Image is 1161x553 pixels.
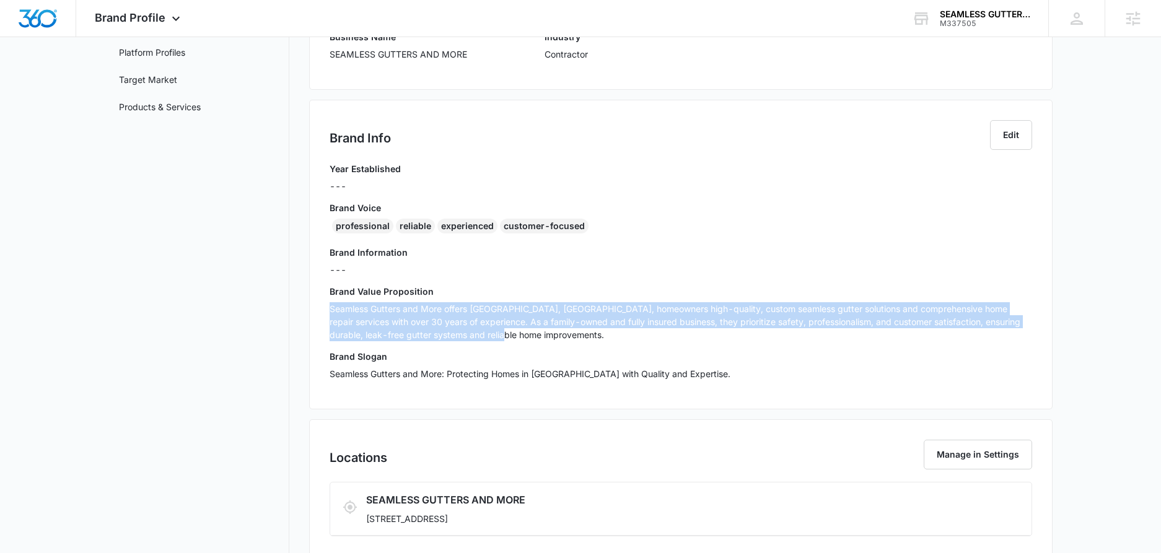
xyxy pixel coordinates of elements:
a: Platform Profiles [119,46,185,59]
h2: Brand Info [330,129,391,147]
h3: SEAMLESS GUTTERS AND MORE [366,492,880,507]
div: account id [940,19,1030,28]
a: Products & Services [119,100,201,113]
div: reliable [396,219,435,233]
h3: Year Established [330,162,401,175]
div: experienced [437,219,497,233]
p: Seamless Gutters and More offers [GEOGRAPHIC_DATA], [GEOGRAPHIC_DATA], homeowners high-quality, c... [330,302,1032,341]
p: --- [330,263,1032,276]
h2: Locations [330,448,387,467]
h3: Brand Value Proposition [330,285,1032,298]
p: [STREET_ADDRESS] [366,512,880,525]
h3: Brand Voice [330,201,1032,214]
button: Manage in Settings [924,440,1032,469]
div: professional [332,219,393,233]
p: --- [330,180,401,193]
button: Edit [990,120,1032,150]
h3: Brand Slogan [330,350,1032,363]
p: Seamless Gutters and More: Protecting Homes in [GEOGRAPHIC_DATA] with Quality and Expertise. [330,367,1032,380]
div: customer-focused [500,219,589,233]
p: Contractor [545,48,588,61]
h3: Brand Information [330,246,1032,259]
div: account name [940,9,1030,19]
span: Brand Profile [95,11,165,24]
p: SEAMLESS GUTTERS AND MORE [330,48,467,61]
a: Target Market [119,73,177,86]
